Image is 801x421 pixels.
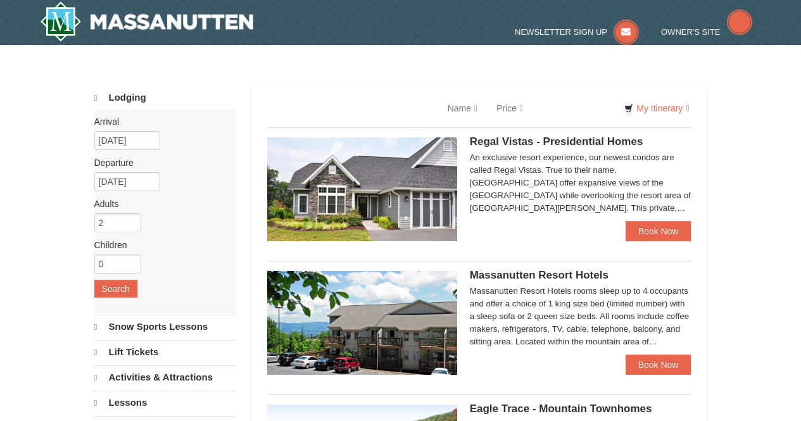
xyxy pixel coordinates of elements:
[267,271,457,375] img: 19219026-1-e3b4ac8e.jpg
[515,27,639,37] a: Newsletter Sign Up
[94,156,226,169] label: Departure
[515,27,607,37] span: Newsletter Sign Up
[626,355,691,375] a: Book Now
[470,135,643,148] span: Regal Vistas - Presidential Homes
[487,96,533,121] a: Price
[94,115,226,128] label: Arrival
[94,391,236,415] a: Lessons
[470,285,691,348] div: Massanutten Resort Hotels rooms sleep up to 4 occupants and offer a choice of 1 king size bed (li...
[94,315,236,339] a: Snow Sports Lessons
[626,221,691,241] a: Book Now
[470,269,609,281] span: Massanutten Resort Hotels
[94,365,236,389] a: Activities & Attractions
[94,340,236,364] a: Lift Tickets
[94,280,137,298] button: Search
[40,1,254,42] img: Massanutten Resort Logo
[470,403,652,415] span: Eagle Trace - Mountain Townhomes
[94,86,236,110] a: Lodging
[616,99,697,118] a: My Itinerary
[438,96,487,121] a: Name
[661,27,721,37] span: Owner's Site
[470,151,691,215] div: An exclusive resort experience, our newest condos are called Regal Vistas. True to their name, [G...
[94,198,226,210] label: Adults
[94,239,226,251] label: Children
[40,1,254,42] a: Massanutten Resort
[267,137,457,241] img: 19218991-1-902409a9.jpg
[661,27,752,37] a: Owner's Site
